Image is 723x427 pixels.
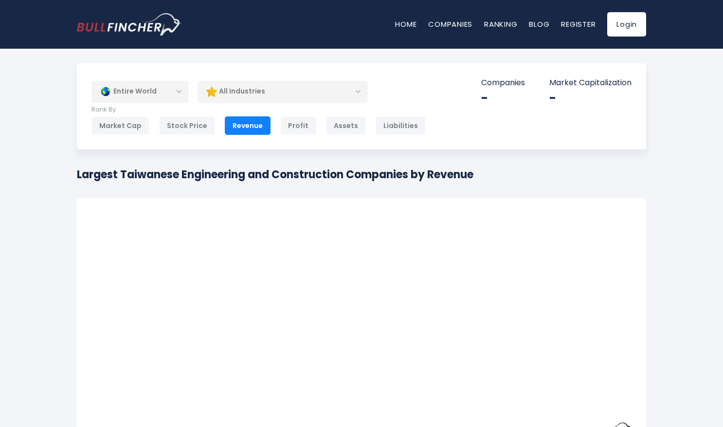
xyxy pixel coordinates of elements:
[529,19,549,29] a: Blog
[326,116,366,135] div: Assets
[376,116,426,135] div: Liabilities
[481,78,525,88] p: Companies
[159,116,215,135] div: Stock Price
[395,19,416,29] a: Home
[549,78,632,88] p: Market Capitalization
[428,19,472,29] a: Companies
[484,19,517,29] a: Ranking
[91,116,149,135] div: Market Cap
[225,116,271,135] div: Revenue
[561,19,596,29] a: Register
[91,80,189,103] div: Entire World
[549,91,632,106] div: -
[91,106,426,114] p: Rank By
[198,80,368,103] div: All Industries
[280,116,316,135] div: Profit
[77,13,181,36] a: Go to homepage
[77,13,181,36] img: bullfincher logo
[607,12,646,37] a: Login
[481,91,525,106] div: -
[77,167,473,183] h1: Largest Taiwanese Engineering and Construction Companies by Revenue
